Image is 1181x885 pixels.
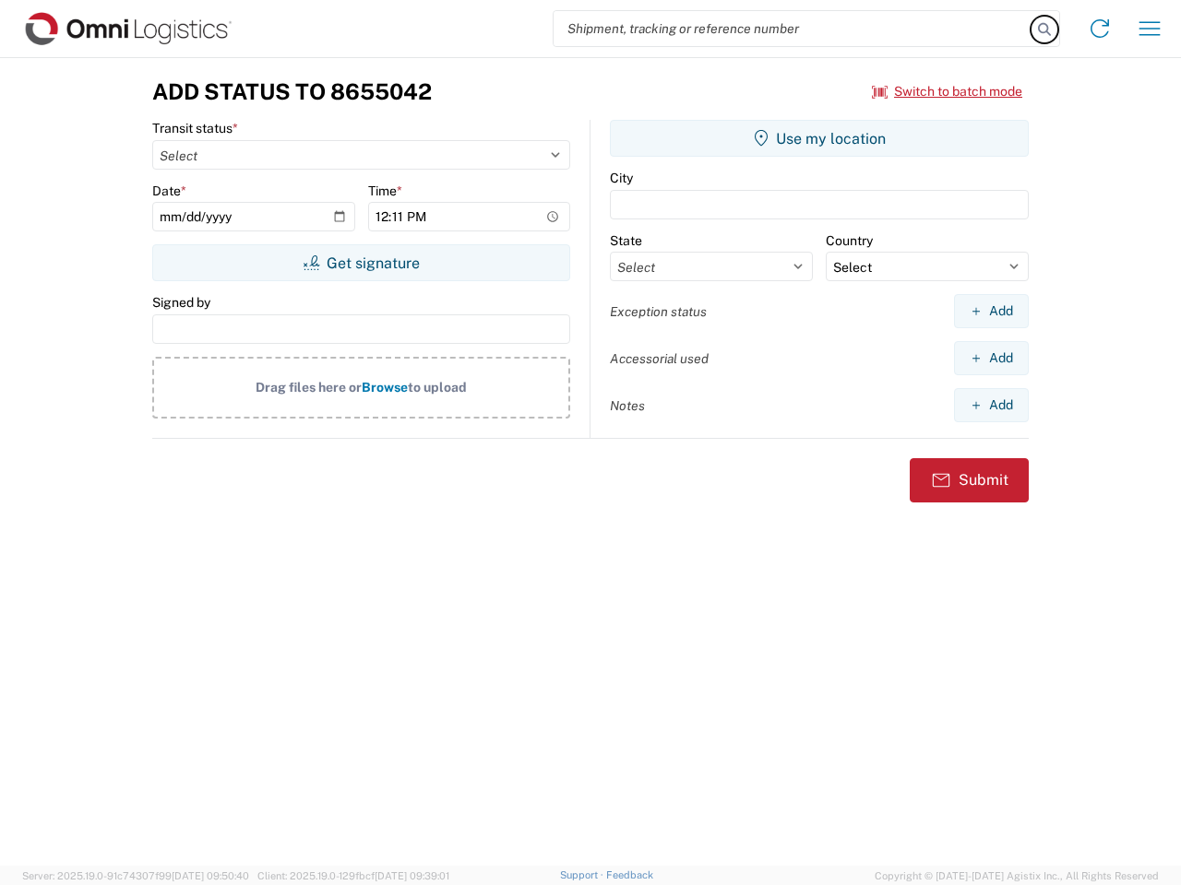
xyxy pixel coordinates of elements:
[875,867,1159,884] span: Copyright © [DATE]-[DATE] Agistix Inc., All Rights Reserved
[152,294,210,311] label: Signed by
[375,870,449,881] span: [DATE] 09:39:01
[954,294,1029,328] button: Add
[152,78,432,105] h3: Add Status to 8655042
[256,380,362,395] span: Drag files here or
[954,341,1029,375] button: Add
[172,870,249,881] span: [DATE] 09:50:40
[560,869,606,880] a: Support
[910,458,1029,502] button: Submit
[362,380,408,395] span: Browse
[554,11,1032,46] input: Shipment, tracking or reference number
[152,183,186,199] label: Date
[257,870,449,881] span: Client: 2025.19.0-129fbcf
[152,244,570,281] button: Get signature
[610,350,709,367] label: Accessorial used
[826,232,873,249] label: Country
[610,170,633,186] label: City
[610,232,642,249] label: State
[22,870,249,881] span: Server: 2025.19.0-91c74307f99
[606,869,653,880] a: Feedback
[872,77,1022,107] button: Switch to batch mode
[610,120,1029,157] button: Use my location
[954,388,1029,422] button: Add
[152,120,238,136] label: Transit status
[408,380,467,395] span: to upload
[610,397,645,414] label: Notes
[368,183,402,199] label: Time
[610,303,707,320] label: Exception status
